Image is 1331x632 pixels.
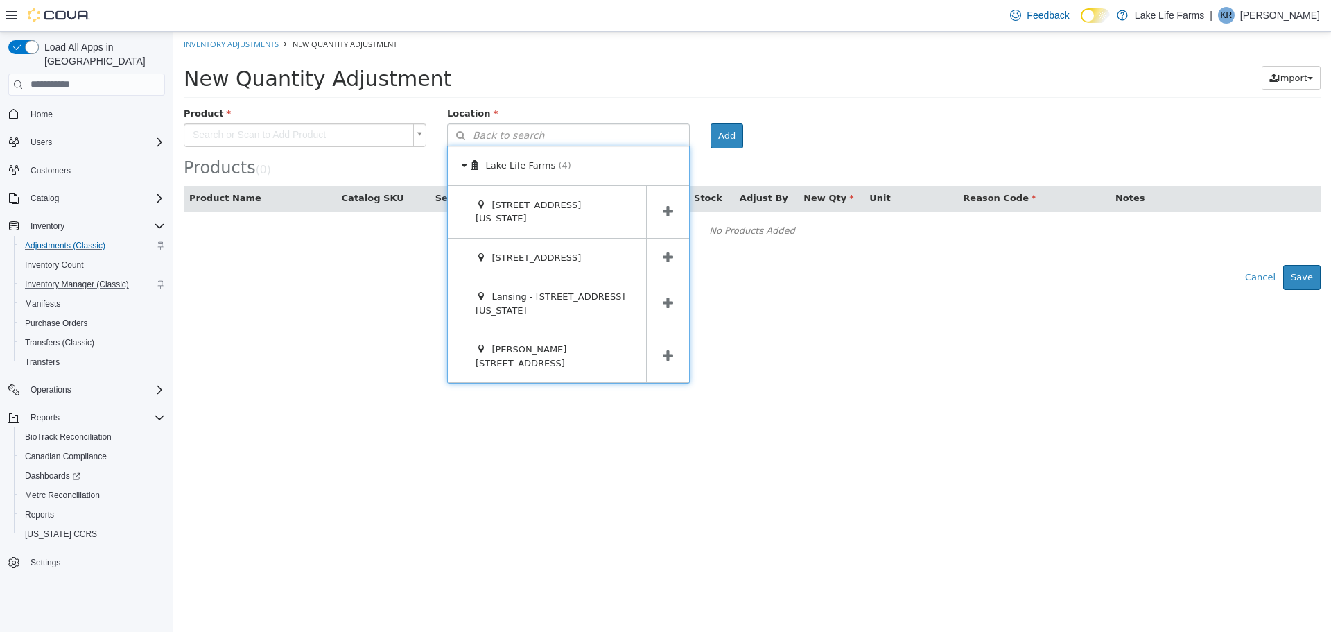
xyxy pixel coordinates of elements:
[313,128,383,139] span: Lake Life Farms
[25,432,112,443] span: BioTrack Reconciliation
[3,216,171,236] button: Inventory
[19,468,86,484] a: Dashboards
[25,409,165,426] span: Reports
[14,294,171,314] button: Manifests
[19,448,165,465] span: Canadian Compliance
[25,382,77,398] button: Operations
[790,161,862,171] span: Reason Code
[19,315,165,332] span: Purchase Orders
[10,76,58,87] span: Product
[1104,41,1134,51] span: Import
[318,221,408,231] span: [STREET_ADDRESS]
[3,104,171,124] button: Home
[25,298,60,309] span: Manifests
[25,357,60,368] span: Transfers
[25,318,88,329] span: Purchase Orders
[25,409,65,426] button: Reports
[19,526,165,543] span: Washington CCRS
[1221,7,1233,24] span: KR
[19,257,89,273] a: Inventory Count
[25,105,165,123] span: Home
[119,7,224,17] span: New Quantity Adjustment
[25,554,66,571] a: Settings
[1135,7,1204,24] p: Lake Life Farms
[302,259,452,284] span: Lansing - [STREET_ADDRESS][US_STATE]
[302,168,408,192] span: [STREET_ADDRESS][US_STATE]
[696,160,720,173] button: Unit
[3,380,171,400] button: Operations
[25,218,70,234] button: Inventory
[14,486,171,505] button: Metrc Reconciliation
[82,132,98,144] small: ( )
[19,506,165,523] span: Reports
[1081,23,1081,24] span: Dark Mode
[1110,233,1147,258] button: Save
[31,412,60,423] span: Reports
[1210,7,1212,24] p: |
[262,160,390,173] button: Serial / Package Number
[14,275,171,294] button: Inventory Manager (Classic)
[25,554,165,571] span: Settings
[25,190,165,207] span: Catalog
[1240,7,1320,24] p: [PERSON_NAME]
[3,160,171,180] button: Customers
[19,315,94,332] a: Purchase Orders
[16,160,91,173] button: Product Name
[14,236,171,255] button: Adjustments (Classic)
[10,35,278,59] span: New Quantity Adjustment
[302,312,399,336] span: [PERSON_NAME] - [STREET_ADDRESS]
[8,99,165,609] nav: Complex example
[19,468,165,484] span: Dashboards
[14,427,171,447] button: BioTrack Reconciliation
[31,109,53,120] span: Home
[630,161,681,171] span: New Qty
[10,126,82,146] span: Products
[1088,34,1147,59] button: Import
[19,189,1138,210] div: No Products Added
[3,189,171,208] button: Catalog
[39,40,165,68] span: Load All Apps in [GEOGRAPHIC_DATA]
[25,106,58,123] a: Home
[19,334,165,351] span: Transfers (Classic)
[25,240,105,251] span: Adjustments (Classic)
[275,96,371,111] span: Back to search
[31,137,52,148] span: Users
[25,529,97,540] span: [US_STATE] CCRS
[10,7,105,17] a: Inventory Adjustments
[25,134,58,151] button: Users
[14,505,171,524] button: Reports
[25,451,107,462] span: Canadian Compliance
[19,237,111,254] a: Adjustments (Classic)
[25,162,165,179] span: Customers
[14,524,171,544] button: [US_STATE] CCRS
[3,408,171,427] button: Reports
[19,354,165,370] span: Transfers
[19,354,65,370] a: Transfers
[19,487,105,504] a: Metrc Reconciliation
[19,237,165,254] span: Adjustments (Classic)
[14,447,171,466] button: Canadian Compliance
[31,193,59,204] span: Catalog
[1064,233,1110,258] button: Cancel
[25,337,94,348] span: Transfers (Classic)
[385,128,397,139] span: (4)
[19,276,165,293] span: Inventory Manager (Classic)
[14,314,171,333] button: Purchase Orders
[19,429,117,445] a: BioTrack Reconciliation
[3,552,171,572] button: Settings
[31,165,71,176] span: Customers
[31,221,64,232] span: Inventory
[14,466,171,486] a: Dashboards
[31,557,60,568] span: Settings
[942,160,974,173] button: Notes
[14,333,171,352] button: Transfers (Classic)
[1081,8,1110,23] input: Dark Mode
[1218,7,1235,24] div: Kate Rossow
[537,92,570,117] button: Add
[19,448,112,465] a: Canadian Compliance
[19,276,134,293] a: Inventory Manager (Classic)
[25,162,76,179] a: Customers
[25,490,100,501] span: Metrc Reconciliation
[25,190,64,207] button: Catalog
[19,429,165,445] span: BioTrack Reconciliation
